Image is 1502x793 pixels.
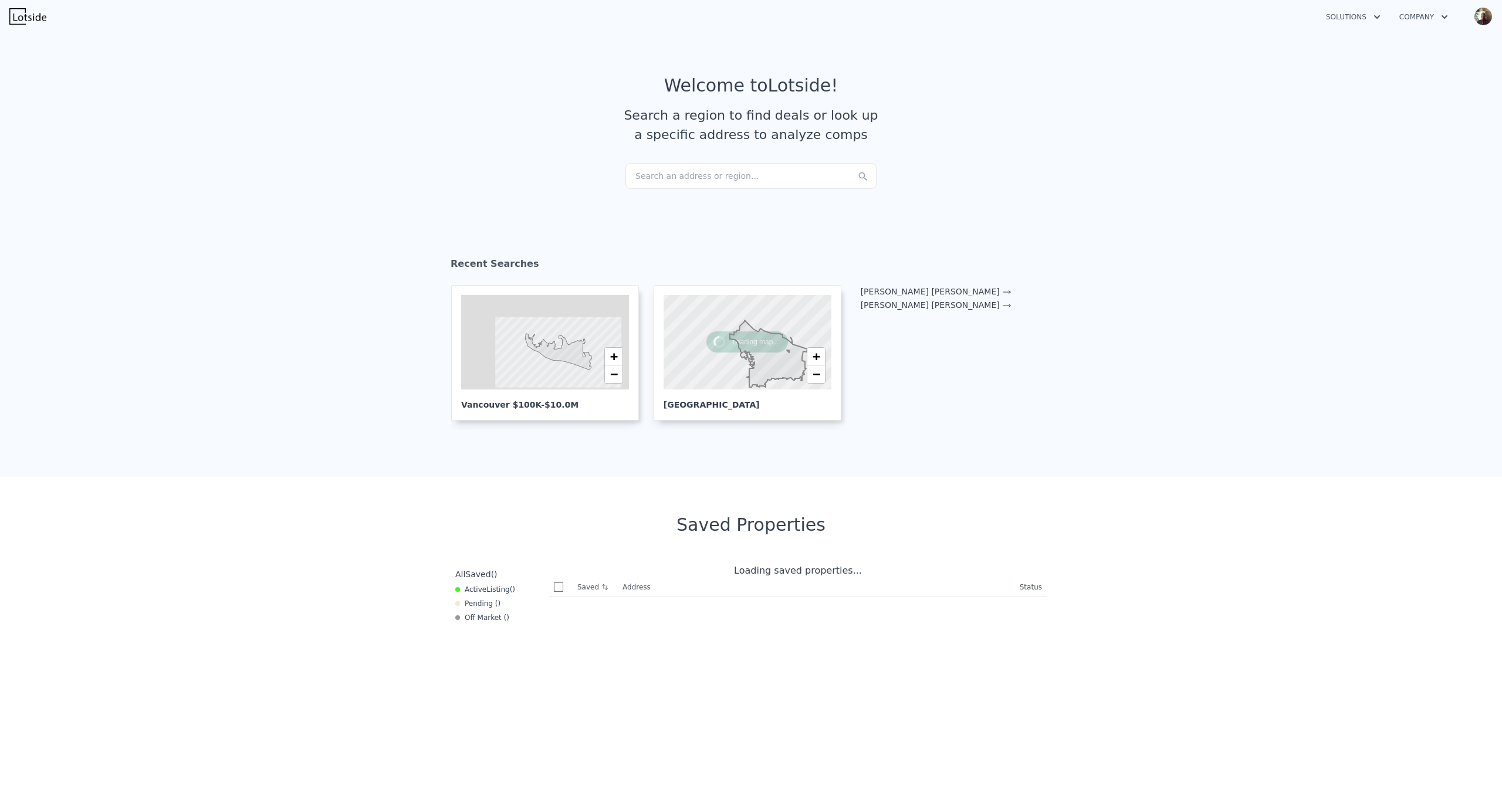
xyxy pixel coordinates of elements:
img: Lotside [9,8,46,25]
span: + [610,349,618,364]
span: Active ( ) [465,585,515,594]
span: + [813,349,820,364]
a: Vancouver $100K-$10.0M [451,285,648,421]
div: Saved Properties [451,514,1051,536]
th: Status [1015,578,1047,597]
a: Zoom out [807,365,825,383]
img: avatar [1474,7,1493,26]
span: Saved [465,570,490,579]
a: Loading map...[GEOGRAPHIC_DATA] [654,285,851,421]
a: Zoom in [605,348,623,365]
div: Search an address or region... [625,163,877,189]
div: Recent Searches [451,248,1051,285]
a: [PERSON_NAME] [PERSON_NAME] [861,300,1012,310]
span: Listing [486,585,510,594]
th: Saved [573,578,618,597]
a: Zoom in [807,348,825,365]
div: Loading saved properties... [549,564,1047,578]
th: Address [618,578,1015,597]
div: Search a region to find deals or look up a specific address to analyze comps [620,106,882,144]
div: [GEOGRAPHIC_DATA] [664,389,831,411]
button: Solutions [1317,6,1390,28]
button: Company [1390,6,1457,28]
div: All ( ) [455,568,498,580]
span: − [813,367,820,381]
div: Off Market ( ) [455,613,509,622]
span: − [610,367,618,381]
div: Welcome to Lotside ! [664,75,838,96]
div: Pending ( ) [455,599,500,608]
a: Zoom out [605,365,623,383]
div: Vancouver $100K-$10.0M [461,389,629,411]
a: [PERSON_NAME] [PERSON_NAME] [861,287,1012,296]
